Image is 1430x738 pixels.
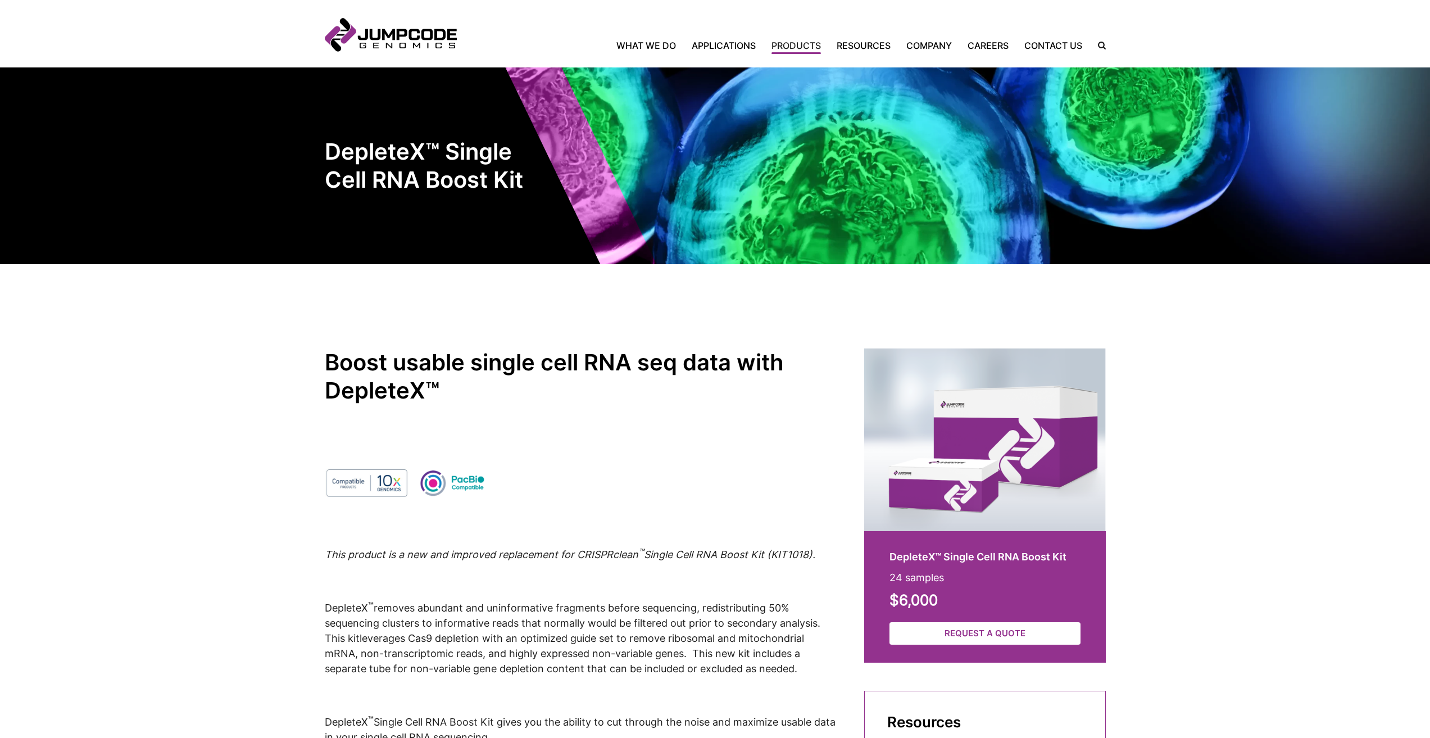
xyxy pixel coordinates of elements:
[325,138,527,194] h1: DepleteX™ Single Cell RNA Boost Kit
[764,39,829,52] a: Products
[960,39,1016,52] a: Careers
[889,549,1081,564] h2: DepleteX™ Single Cell RNA Boost Kit
[829,39,898,52] a: Resources
[889,622,1081,645] a: Request a Quote
[457,39,1090,52] nav: Primary Navigation
[325,348,836,405] h2: Boost usable single cell RNA seq data with DepleteX™
[325,602,823,644] span: DepleteX removes abundant and uninformative fragments before sequencing, redistributing 50% seque...
[889,591,938,609] strong: $6,000
[325,549,815,560] em: This product is a new and improved replacement for CRISPRclean Single Cell RNA Boost Kit (KIT1018).
[616,39,684,52] a: What We Do
[889,570,1081,585] p: 24 samples
[325,600,836,676] p: leverages Cas9 depletion with an optimized guide set to remove ribosomal and mitochondrial mRNA, ...
[1016,39,1090,52] a: Contact Us
[1090,42,1106,49] label: Search the site.
[368,601,374,610] sup: ™
[368,715,374,724] sup: ™
[684,39,764,52] a: Applications
[887,714,1083,731] h2: Resources
[898,39,960,52] a: Company
[638,547,644,556] sup: ™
